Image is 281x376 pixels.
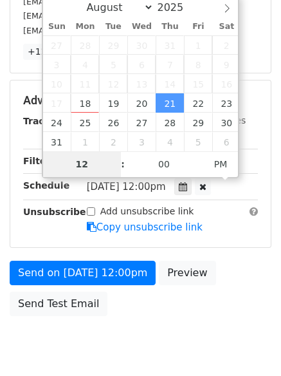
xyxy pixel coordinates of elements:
[212,23,240,31] span: Sat
[159,261,215,285] a: Preview
[121,151,125,177] span: :
[184,74,212,93] span: August 15, 2025
[156,55,184,74] span: August 7, 2025
[156,74,184,93] span: August 14, 2025
[154,1,200,14] input: Year
[127,55,156,74] span: August 6, 2025
[23,26,167,35] small: [EMAIL_ADDRESS][DOMAIN_NAME]
[43,113,71,132] span: August 24, 2025
[43,55,71,74] span: August 3, 2025
[43,35,71,55] span: July 27, 2025
[99,74,127,93] span: August 12, 2025
[87,181,166,193] span: [DATE] 12:00pm
[184,132,212,151] span: September 5, 2025
[184,113,212,132] span: August 29, 2025
[10,261,156,285] a: Send on [DATE] 12:00pm
[43,151,122,177] input: Hour
[71,55,99,74] span: August 4, 2025
[71,74,99,93] span: August 11, 2025
[71,35,99,55] span: July 28, 2025
[43,132,71,151] span: August 31, 2025
[10,292,107,316] a: Send Test Email
[23,93,258,108] h5: Advanced
[71,23,99,31] span: Mon
[71,132,99,151] span: September 1, 2025
[212,93,240,113] span: August 23, 2025
[217,314,281,376] iframe: Chat Widget
[23,156,56,166] strong: Filters
[184,93,212,113] span: August 22, 2025
[99,35,127,55] span: July 29, 2025
[43,74,71,93] span: August 10, 2025
[43,23,71,31] span: Sun
[43,93,71,113] span: August 17, 2025
[99,23,127,31] span: Tue
[23,180,69,191] strong: Schedule
[184,55,212,74] span: August 8, 2025
[203,151,239,177] span: Click to toggle
[125,151,203,177] input: Minute
[99,55,127,74] span: August 5, 2025
[156,113,184,132] span: August 28, 2025
[156,132,184,151] span: September 4, 2025
[127,93,156,113] span: August 20, 2025
[127,113,156,132] span: August 27, 2025
[184,23,212,31] span: Fri
[99,113,127,132] span: August 26, 2025
[99,93,127,113] span: August 19, 2025
[127,132,156,151] span: September 3, 2025
[212,74,240,93] span: August 16, 2025
[87,221,203,233] a: Copy unsubscribe link
[156,93,184,113] span: August 21, 2025
[127,35,156,55] span: July 30, 2025
[71,113,99,132] span: August 25, 2025
[23,44,77,60] a: +12 more
[212,113,240,132] span: August 30, 2025
[23,116,66,126] strong: Tracking
[156,23,184,31] span: Thu
[99,132,127,151] span: September 2, 2025
[184,35,212,55] span: August 1, 2025
[23,207,86,217] strong: Unsubscribe
[156,35,184,55] span: July 31, 2025
[127,23,156,31] span: Wed
[100,205,194,218] label: Add unsubscribe link
[23,11,167,21] small: [EMAIL_ADDRESS][DOMAIN_NAME]
[212,55,240,74] span: August 9, 2025
[71,93,99,113] span: August 18, 2025
[212,35,240,55] span: August 2, 2025
[127,74,156,93] span: August 13, 2025
[212,132,240,151] span: September 6, 2025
